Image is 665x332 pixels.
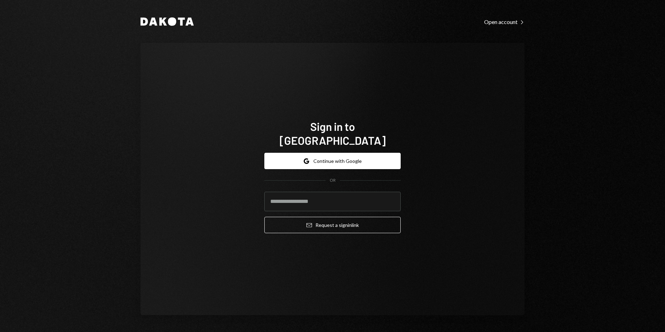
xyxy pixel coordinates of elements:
[264,119,401,147] h1: Sign in to [GEOGRAPHIC_DATA]
[264,217,401,233] button: Request a signinlink
[330,177,336,183] div: OR
[264,153,401,169] button: Continue with Google
[484,18,524,25] a: Open account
